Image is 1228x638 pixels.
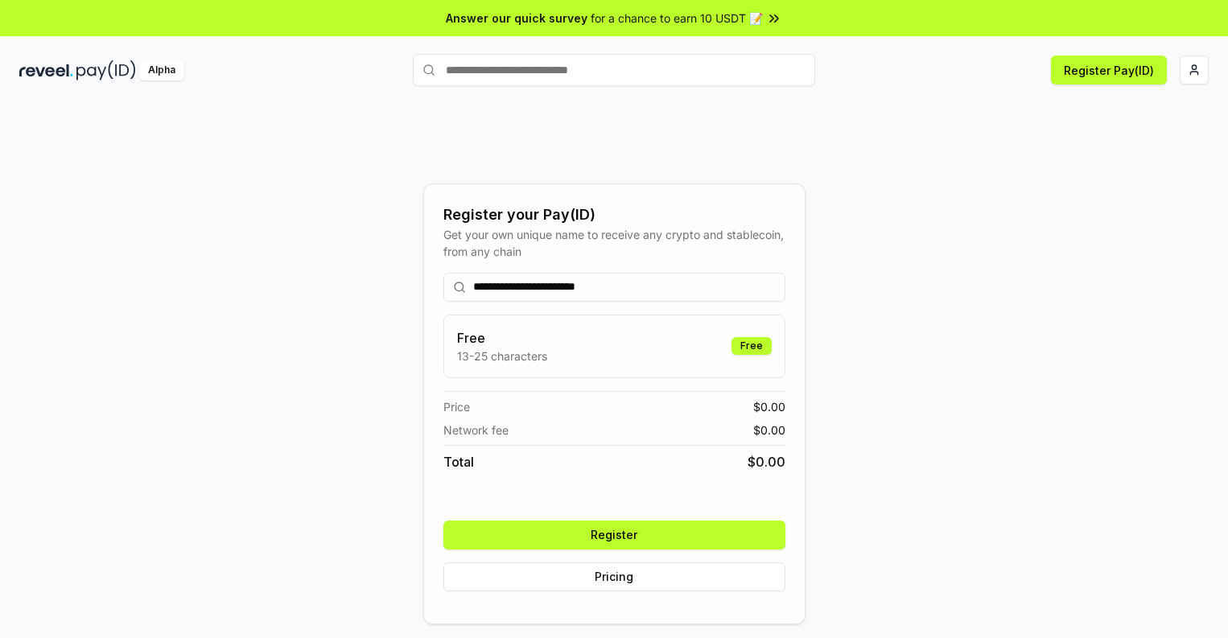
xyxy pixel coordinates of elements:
[591,10,763,27] span: for a chance to earn 10 USDT 📝
[443,398,470,415] span: Price
[76,60,136,80] img: pay_id
[753,398,785,415] span: $ 0.00
[443,452,474,471] span: Total
[748,452,785,471] span: $ 0.00
[446,10,587,27] span: Answer our quick survey
[1051,56,1167,84] button: Register Pay(ID)
[443,521,785,550] button: Register
[753,422,785,438] span: $ 0.00
[19,60,73,80] img: reveel_dark
[457,328,547,348] h3: Free
[457,348,547,364] p: 13-25 characters
[443,204,785,226] div: Register your Pay(ID)
[443,422,509,438] span: Network fee
[731,337,772,355] div: Free
[443,562,785,591] button: Pricing
[139,60,184,80] div: Alpha
[443,226,785,260] div: Get your own unique name to receive any crypto and stablecoin, from any chain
